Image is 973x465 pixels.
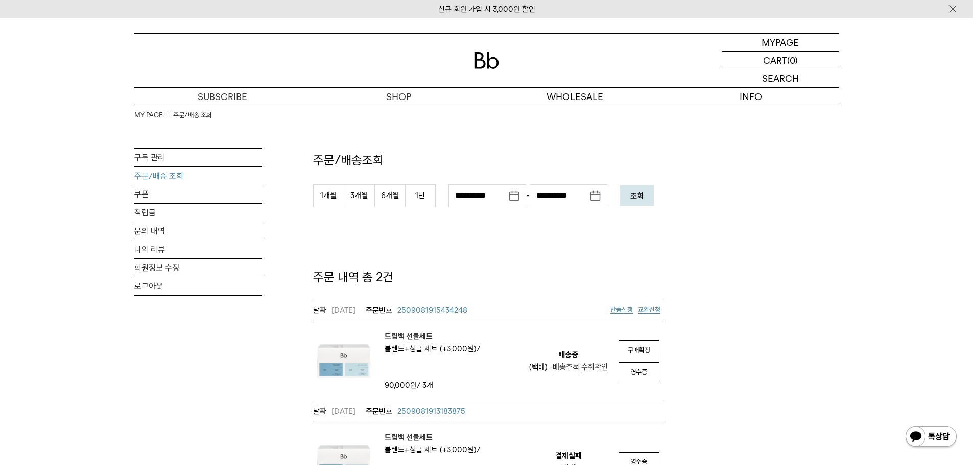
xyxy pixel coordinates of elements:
[555,450,582,462] em: 결제실패
[385,431,481,444] a: 드립백 선물세트
[134,88,311,106] a: SUBSCRIBE
[134,167,262,185] a: 주문/배송 조회
[385,330,481,342] a: 드립백 선물세트
[397,306,467,315] span: 2509081915434248
[787,52,798,69] p: (0)
[553,362,579,372] a: 배송추적
[134,185,262,203] a: 쿠폰
[529,361,608,373] div: (택배) -
[366,304,467,316] a: 2509081915434248
[313,184,344,207] button: 1개월
[722,52,839,69] a: CART (0)
[344,184,374,207] button: 3개월
[134,204,262,222] a: 적립금
[905,425,958,450] img: 카카오톡 채널 1:1 채팅 버튼
[630,368,647,376] span: 영수증
[663,88,839,106] p: INFO
[134,259,262,277] a: 회원정보 수정
[762,34,799,51] p: MYPAGE
[366,405,465,418] a: 2509081913183875
[173,110,212,120] a: 주문/배송 조회
[313,268,666,286] p: 주문 내역 총 2건
[762,69,799,87] p: SEARCH
[313,330,374,391] img: 드립백 선물세트
[311,88,487,106] a: SHOP
[620,185,654,206] button: 조회
[134,110,163,120] a: MY PAGE
[397,407,465,416] span: 2509081913183875
[558,349,578,361] em: 배송중
[134,149,262,166] a: 구독 관리
[638,306,660,314] a: 교환신청
[313,152,666,169] p: 주문/배송조회
[610,306,633,314] a: 반품신청
[448,184,607,207] div: -
[405,184,436,207] button: 1년
[385,445,481,454] span: 블렌드+싱글 세트 (+3,000원)
[313,405,355,418] em: [DATE]
[313,304,355,316] em: [DATE]
[385,379,471,391] td: / 3개
[619,340,659,360] a: 구매확정
[630,191,644,201] em: 조회
[438,5,535,14] a: 신규 회원 가입 시 3,000원 할인
[385,344,481,353] span: 블렌드+싱글 세트 (+3,000원)
[374,184,405,207] button: 6개월
[385,381,417,390] strong: 90,000원
[487,88,663,106] p: WHOLESALE
[581,362,608,372] a: 수취확인
[763,52,787,69] p: CART
[619,362,659,382] a: 영수증
[134,222,262,240] a: 문의 내역
[134,240,262,258] a: 나의 리뷰
[474,52,499,69] img: 로고
[628,346,650,354] span: 구매확정
[134,277,262,295] a: 로그아웃
[722,34,839,52] a: MYPAGE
